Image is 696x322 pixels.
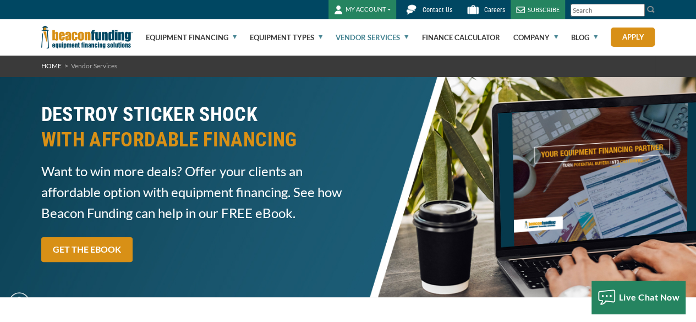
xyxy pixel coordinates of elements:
img: Beacon Funding Corporation logo [41,19,133,55]
span: Contact Us [423,6,452,14]
a: Company [513,20,558,55]
a: HOME [41,62,62,70]
span: WITH AFFORDABLE FINANCING [41,127,342,152]
a: GET THE EBOOK [41,237,133,262]
a: Vendor Services [336,20,408,55]
a: Finance Calculator [421,20,500,55]
span: Vendor Services [71,62,117,70]
button: Live Chat Now [591,281,686,314]
a: Equipment Financing [146,20,237,55]
span: Careers [484,6,505,14]
img: Search [646,5,655,14]
span: Live Chat Now [619,292,680,302]
a: Equipment Types [250,20,322,55]
input: Search [571,4,645,17]
h2: DESTROY STICKER SHOCK [41,102,342,152]
a: Apply [611,28,655,47]
a: Blog [571,20,598,55]
span: Want to win more deals? Offer your clients an affordable option with equipment financing. See how... [41,161,342,223]
a: Clear search text [633,6,642,15]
